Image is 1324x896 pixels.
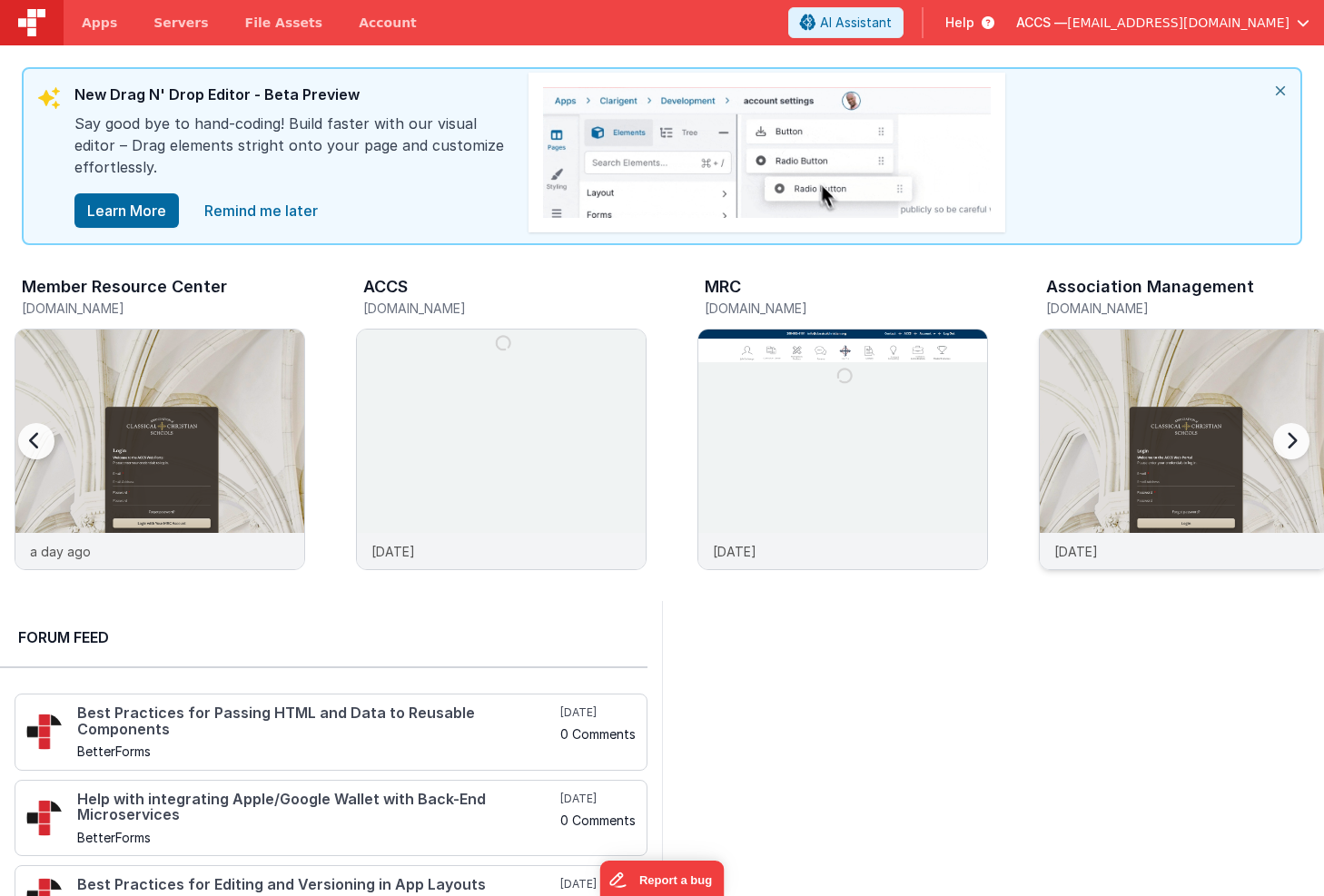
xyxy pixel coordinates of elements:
span: Servers [153,14,208,32]
h3: Member Resource Center [22,278,227,296]
h5: [DOMAIN_NAME] [363,301,647,315]
div: Say good bye to hand-coding! Build faster with our visual editor – Drag elements stright onto you... [74,113,510,192]
span: Help [945,14,974,32]
img: 295_2.png [26,800,63,836]
h5: [DATE] [560,792,636,806]
p: [DATE] [713,542,756,561]
h5: 0 Comments [560,813,636,827]
a: close [193,192,329,229]
h3: ACCS [363,278,408,296]
i: close [1260,69,1300,113]
div: New Drag N' Drop Editor - Beta Preview [74,84,510,113]
a: Best Practices for Passing HTML and Data to Reusable Components BetterForms [DATE] 0 Comments [15,694,647,771]
span: File Assets [245,14,323,32]
p: [DATE] [371,542,415,561]
h5: [DOMAIN_NAME] [22,301,305,315]
h5: BetterForms [77,831,557,844]
h4: Best Practices for Passing HTML and Data to Reusable Components [77,705,557,737]
h4: Best Practices for Editing and Versioning in App Layouts [77,877,557,893]
h3: Association Management [1046,278,1254,296]
span: [EMAIL_ADDRESS][DOMAIN_NAME] [1067,14,1289,32]
h5: [DOMAIN_NAME] [705,301,988,315]
h4: Help with integrating Apple/Google Wallet with Back-End Microservices [77,792,557,823]
button: AI Assistant [788,7,904,38]
span: ACCS — [1016,14,1067,32]
button: ACCS — [EMAIL_ADDRESS][DOMAIN_NAME] [1016,14,1309,32]
h5: [DATE] [560,877,636,891]
p: [DATE] [1054,542,1098,561]
button: Learn More [74,193,179,228]
h5: [DATE] [560,705,636,720]
h5: BetterForms [77,744,557,758]
h3: MRC [705,278,741,296]
span: Apps [82,14,117,32]
span: AI Assistant [820,14,892,32]
h2: Forum Feed [18,626,629,648]
h5: 0 Comments [560,727,636,741]
img: 295_2.png [26,714,63,750]
a: Help with integrating Apple/Google Wallet with Back-End Microservices BetterForms [DATE] 0 Comments [15,780,647,857]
